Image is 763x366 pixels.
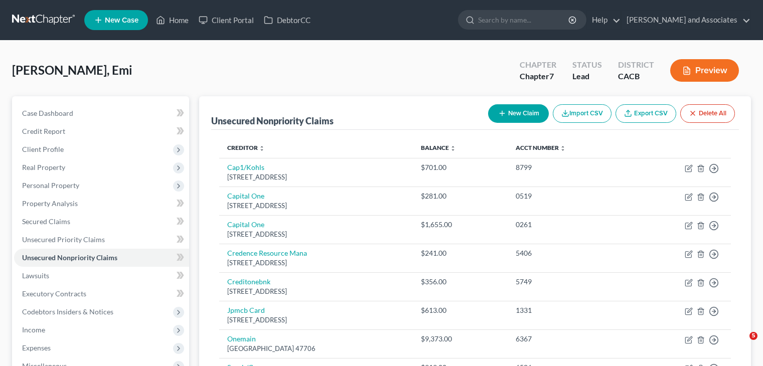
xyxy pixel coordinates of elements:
span: Lawsuits [22,271,49,280]
div: Chapter [520,59,556,71]
iframe: Intercom live chat [729,332,753,356]
div: Chapter [520,71,556,82]
div: 6367 [516,334,623,344]
div: [STREET_ADDRESS] [227,258,405,268]
i: unfold_more [560,145,566,151]
a: Credit Report [14,122,189,140]
a: Case Dashboard [14,104,189,122]
a: Executory Contracts [14,285,189,303]
div: 8799 [516,162,623,172]
a: Cap1/Kohls [227,163,264,171]
div: Unsecured Nonpriority Claims [211,115,334,127]
div: 5749 [516,277,623,287]
span: Executory Contracts [22,289,86,298]
a: Creditor unfold_more [227,144,265,151]
div: 5406 [516,248,623,258]
div: [STREET_ADDRESS] [227,201,405,211]
a: [PERSON_NAME] and Associates [622,11,750,29]
a: Unsecured Nonpriority Claims [14,249,189,267]
span: 5 [749,332,757,340]
i: unfold_more [450,145,456,151]
div: $356.00 [421,277,500,287]
a: DebtorCC [259,11,316,29]
a: Creditonebnk [227,277,270,286]
a: Property Analysis [14,195,189,213]
span: Case Dashboard [22,109,73,117]
div: Lead [572,71,602,82]
a: Balance unfold_more [421,144,456,151]
span: 7 [549,71,554,81]
span: Credit Report [22,127,65,135]
div: District [618,59,654,71]
a: Export CSV [616,104,676,123]
span: Real Property [22,163,65,171]
div: Status [572,59,602,71]
a: Lawsuits [14,267,189,285]
div: $613.00 [421,305,500,315]
div: 0261 [516,220,623,230]
button: Delete All [680,104,735,123]
span: Unsecured Priority Claims [22,235,105,244]
a: Onemain [227,334,256,343]
span: Client Profile [22,145,64,153]
span: Unsecured Nonpriority Claims [22,253,117,262]
a: Secured Claims [14,213,189,231]
div: [GEOGRAPHIC_DATA] 47706 [227,344,405,353]
div: 1331 [516,305,623,315]
a: Jpmcb Card [227,306,265,314]
div: [STREET_ADDRESS] [227,287,405,296]
span: Expenses [22,343,51,352]
div: $281.00 [421,191,500,201]
i: unfold_more [259,145,265,151]
span: New Case [105,17,138,24]
a: Help [587,11,621,29]
a: Credence Resource Mana [227,249,307,257]
div: [STREET_ADDRESS] [227,172,405,182]
span: Personal Property [22,181,79,190]
a: Capital One [227,192,264,200]
div: 0519 [516,191,623,201]
button: Preview [670,59,739,82]
input: Search by name... [478,11,570,29]
a: Capital One [227,220,264,229]
a: Unsecured Priority Claims [14,231,189,249]
div: [STREET_ADDRESS] [227,315,405,325]
span: Income [22,325,45,334]
button: New Claim [488,104,549,123]
div: $241.00 [421,248,500,258]
div: CACB [618,71,654,82]
div: [STREET_ADDRESS] [227,230,405,239]
div: $1,655.00 [421,220,500,230]
span: [PERSON_NAME], Emi [12,63,132,77]
span: Codebtors Insiders & Notices [22,307,113,316]
span: Property Analysis [22,199,78,208]
div: $9,373.00 [421,334,500,344]
a: Acct Number unfold_more [516,144,566,151]
div: $701.00 [421,162,500,172]
span: Secured Claims [22,217,70,226]
button: Import CSV [553,104,612,123]
a: Client Portal [194,11,259,29]
a: Home [151,11,194,29]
